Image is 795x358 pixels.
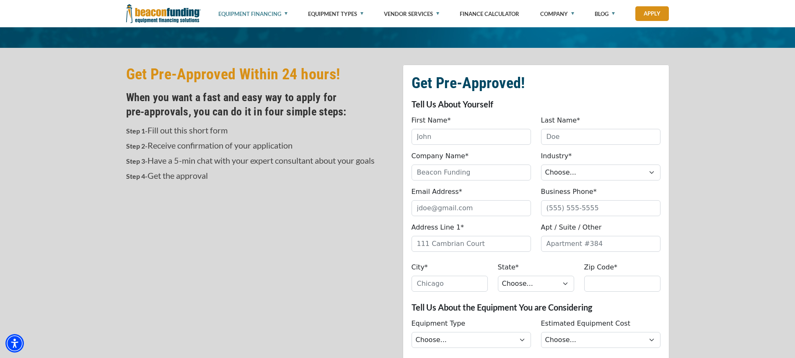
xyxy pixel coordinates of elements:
input: Doe [541,129,660,145]
strong: Step 1- [126,127,148,135]
p: Receive confirmation of your application [126,140,393,151]
strong: Step 3- [126,157,148,165]
p: Have a 5-min chat with your expert consultant about your goals [126,155,393,166]
iframe: youtube [126,200,393,350]
label: Equipment Type [412,319,466,329]
h2: Get Pre-Approved Within 24 hours! [126,65,393,84]
label: Business Phone* [541,187,597,197]
label: City* [412,262,428,272]
label: Last Name* [541,115,580,125]
h4: When you want a fast and easy way to apply for pre‑approvals, you can do it in four simple steps: [126,90,393,119]
strong: Step 2- [126,142,148,150]
label: Industry* [541,151,572,161]
label: First Name* [412,115,451,125]
h2: Get Pre-Approved! [412,73,660,93]
p: Tell Us About the Equipment You are Considering [412,302,660,312]
p: Get the approval [126,170,393,181]
label: Zip Code* [584,262,618,272]
input: 111 Cambrian Court [412,236,531,252]
a: Apply [635,6,669,21]
div: Accessibility Menu [5,334,24,353]
label: Company Name* [412,151,469,161]
input: (555) 555-5555 [541,200,660,216]
input: John [412,129,531,145]
label: Estimated Equipment Cost [541,319,630,329]
strong: Step 4- [126,172,148,180]
label: Apt / Suite / Other [541,222,602,233]
input: Chicago [412,276,488,292]
label: Address Line 1* [412,222,464,233]
p: Fill out this short form [126,125,393,136]
input: Apartment #384 [541,236,660,252]
label: Email Address* [412,187,462,197]
input: jdoe@gmail.com [412,200,531,216]
input: Beacon Funding [412,165,531,180]
p: Tell Us About Yourself [412,99,660,109]
label: State* [498,262,519,272]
